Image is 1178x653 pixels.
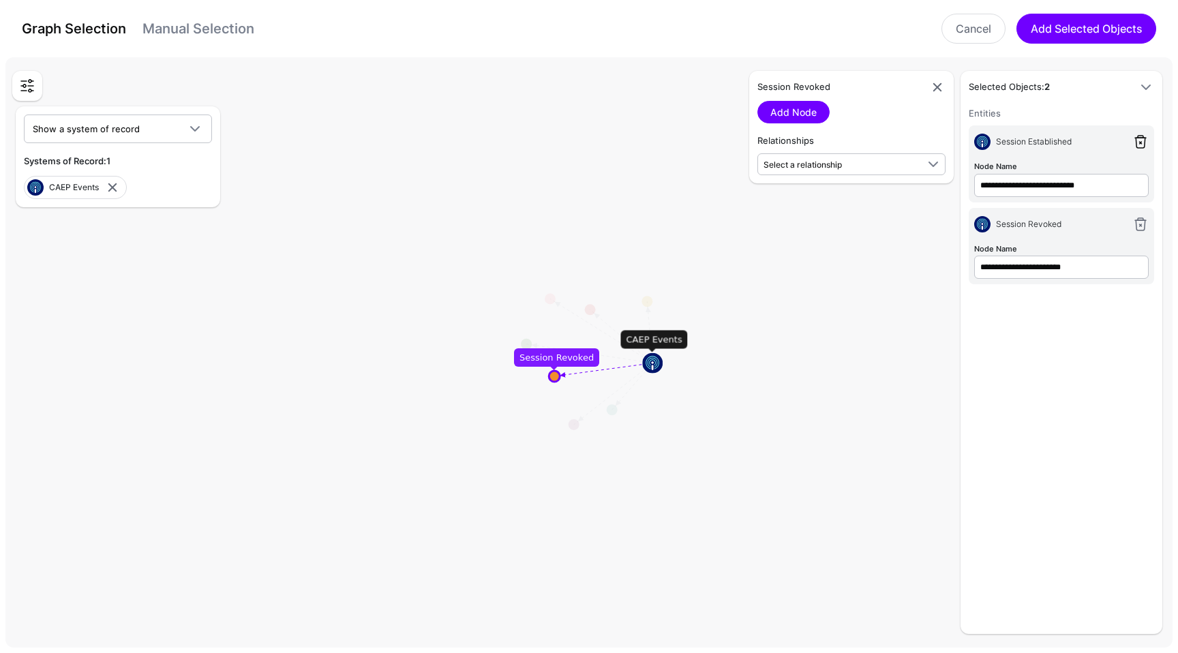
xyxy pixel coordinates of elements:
[33,123,140,134] span: Show a system of record
[996,136,1072,147] span: Session Established
[996,219,1061,229] span: Session Revoked
[142,20,254,37] a: Manual Selection
[24,154,212,168] h5: Systems of Record:
[106,155,110,166] strong: 1
[974,216,991,232] img: svg+xml;base64,PHN2ZyB3aWR0aD0iNjQiIGhlaWdodD0iNjQiIHZpZXdCb3g9IjAgMCA2NCA2NCIgZmlsbD0ibm9uZSIgeG...
[27,179,44,196] img: svg+xml;base64,PHN2ZyB3aWR0aD0iNjQiIGhlaWdodD0iNjQiIHZpZXdCb3g9IjAgMCA2NCA2NCIgZmlsbD0ibm9uZSIgeG...
[757,80,924,94] h5: Session Revoked
[1044,81,1050,92] strong: 2
[757,101,830,123] a: Add Node
[49,181,104,194] div: CAEP Events
[974,134,991,150] img: svg+xml;base64,PHN2ZyB3aWR0aD0iNjQiIGhlaWdodD0iNjQiIHZpZXdCb3g9IjAgMCA2NCA2NCIgZmlsbD0ibm9uZSIgeG...
[1016,14,1156,44] button: Add Selected Objects
[22,20,126,37] a: Graph Selection
[621,330,688,349] div: CAEP Events
[941,14,1006,44] a: Cancel
[764,160,842,170] span: Select a relationship
[514,348,599,367] div: Session Revoked
[757,134,946,148] h5: Relationships
[969,80,1127,94] h5: Selected Objects:
[969,106,1154,120] h6: Entities
[974,161,1017,172] label: Node Name
[974,243,1017,255] label: Node Name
